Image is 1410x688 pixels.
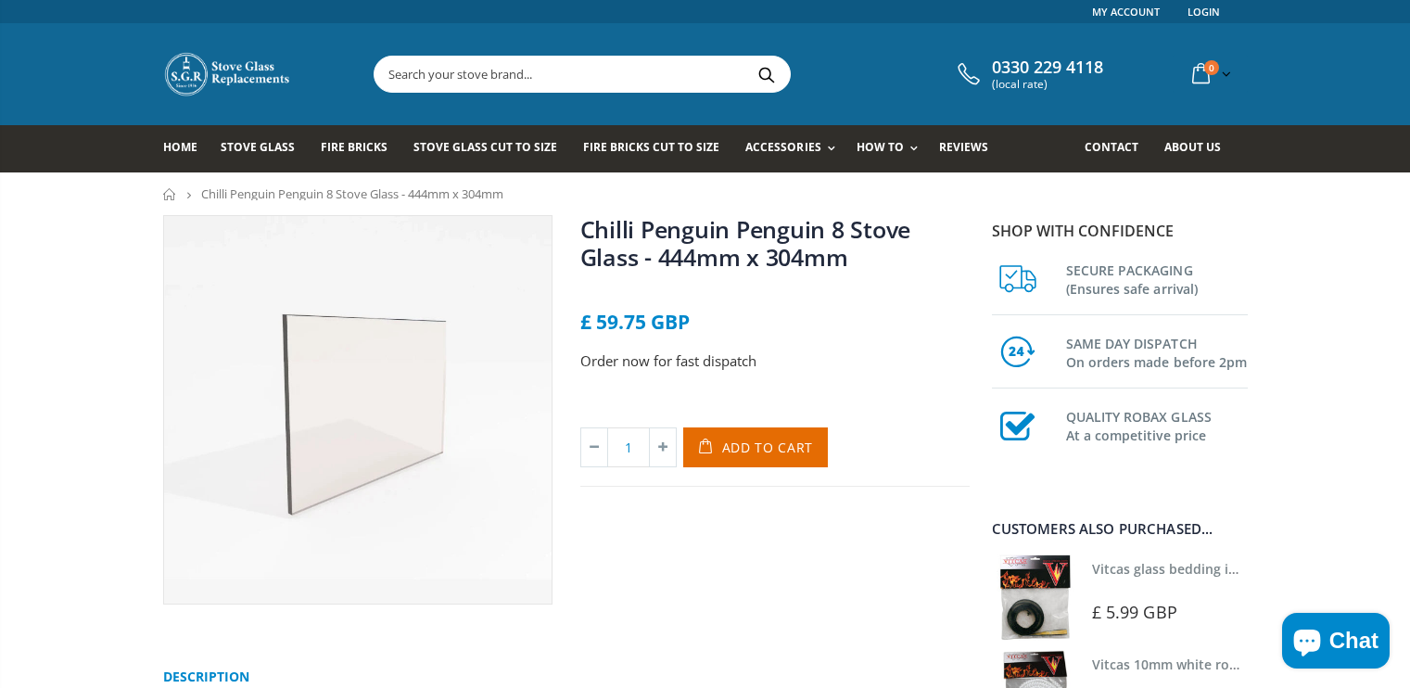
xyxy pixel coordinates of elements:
[1085,125,1152,172] a: Contact
[1066,404,1248,445] h3: QUALITY ROBAX GLASS At a competitive price
[163,125,211,172] a: Home
[857,125,927,172] a: How To
[722,439,814,456] span: Add to Cart
[413,139,557,155] span: Stove Glass Cut To Size
[164,216,552,604] img: widerrectangularstoveglass_48114add-624b-4708-9365-7cb837894a05_800x_crop_center.webp
[1066,258,1248,299] h3: SECURE PACKAGING (Ensures safe arrival)
[992,78,1103,91] span: (local rate)
[746,57,788,92] button: Search
[992,220,1248,242] p: Shop with confidence
[992,554,1078,641] img: Vitcas stove glass bedding in tape
[683,427,829,467] button: Add to Cart
[580,213,911,273] a: Chilli Penguin Penguin 8 Stove Glass - 444mm x 304mm
[953,57,1103,91] a: 0330 229 4118 (local rate)
[745,139,820,155] span: Accessories
[939,139,988,155] span: Reviews
[580,350,970,372] p: Order now for fast dispatch
[1277,613,1395,673] inbox-online-store-chat: Shopify online store chat
[1164,139,1221,155] span: About us
[745,125,844,172] a: Accessories
[857,139,904,155] span: How To
[163,51,293,97] img: Stove Glass Replacement
[413,125,571,172] a: Stove Glass Cut To Size
[583,139,719,155] span: Fire Bricks Cut To Size
[583,125,733,172] a: Fire Bricks Cut To Size
[221,139,295,155] span: Stove Glass
[1164,125,1235,172] a: About us
[221,125,309,172] a: Stove Glass
[939,125,1002,172] a: Reviews
[1092,601,1177,623] span: £ 5.99 GBP
[1185,56,1235,92] a: 0
[1066,331,1248,372] h3: SAME DAY DISPATCH On orders made before 2pm
[1085,139,1138,155] span: Contact
[201,185,503,202] span: Chilli Penguin Penguin 8 Stove Glass - 444mm x 304mm
[163,139,197,155] span: Home
[992,522,1248,536] div: Customers also purchased...
[375,57,997,92] input: Search your stove brand...
[580,309,690,335] span: £ 59.75 GBP
[1204,60,1219,75] span: 0
[321,139,387,155] span: Fire Bricks
[321,125,401,172] a: Fire Bricks
[163,188,177,200] a: Home
[992,57,1103,78] span: 0330 229 4118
